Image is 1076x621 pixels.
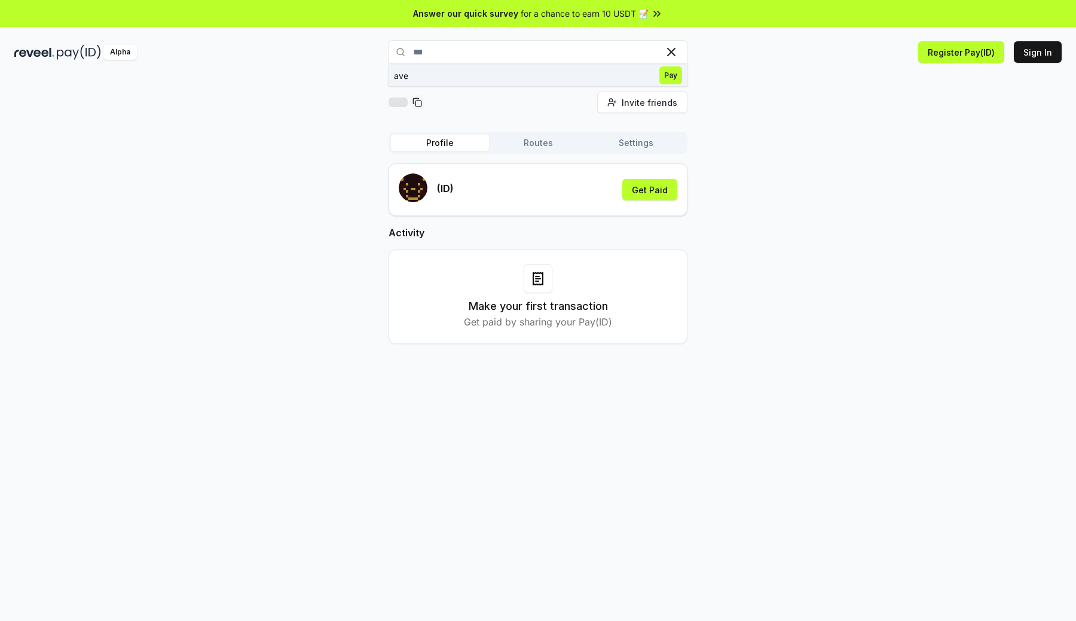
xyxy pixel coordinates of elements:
h3: Make your first transaction [469,298,608,315]
span: for a chance to earn 10 USDT 📝 [521,7,649,20]
button: avePay [389,65,687,86]
p: Get paid by sharing your Pay(ID) [464,315,612,329]
span: Answer our quick survey [413,7,518,20]
button: Settings [587,135,685,151]
div: ave [394,69,408,82]
h2: Activity [389,226,687,240]
button: Routes [489,135,587,151]
img: reveel_dark [14,45,54,60]
div: Alpha [103,45,137,60]
button: Sign In [1014,41,1062,63]
button: Register Pay(ID) [918,41,1004,63]
span: Invite friends [622,96,677,109]
img: pay_id [57,45,101,60]
p: (ID) [437,181,454,196]
span: Pay [659,66,682,84]
button: Profile [391,135,489,151]
button: Get Paid [622,179,677,200]
button: Invite friends [597,92,687,113]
